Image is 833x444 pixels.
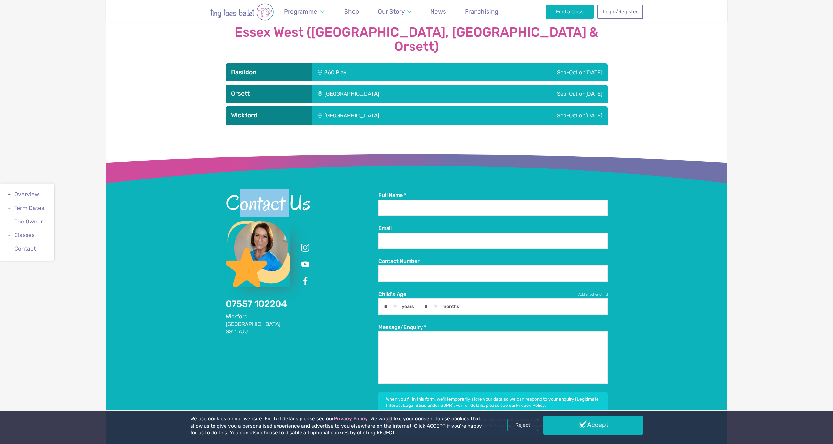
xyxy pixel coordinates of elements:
[465,8,498,15] span: Franchising
[378,192,608,199] label: Full Name *
[226,25,608,54] strong: Essex West ([GEOGRAPHIC_DATA], [GEOGRAPHIC_DATA] & Orsett)
[378,291,608,298] label: Child's Age
[226,298,287,309] a: 07557 102204
[586,112,602,119] span: [DATE]
[578,292,608,297] a: Add another child
[586,69,602,76] span: [DATE]
[300,259,311,270] a: Youtube
[231,69,307,76] h3: Basildon
[300,242,311,254] a: Instagram
[442,304,459,309] label: months
[586,91,602,97] span: [DATE]
[386,396,601,408] p: When you fill in this form, we'll temporarily store your data so we can respond to your enquiry (...
[479,106,608,125] div: Sep-Oct on
[378,8,405,15] span: Our Story
[226,192,378,214] h2: Contact Us
[281,4,327,19] a: Programme
[378,225,608,232] label: Email
[462,4,501,19] a: Franchising
[597,5,643,19] a: Login/Register
[516,403,545,408] a: Privacy Policy
[378,324,608,331] label: Message/Enquiry *
[546,5,594,19] a: Find a Class
[344,8,359,15] span: Shop
[226,313,378,336] address: Wickford [GEOGRAPHIC_DATA] SS11 7JJ
[231,112,307,119] h3: Wickford
[479,85,608,103] div: Sep-Oct on
[312,106,479,125] div: [GEOGRAPHIC_DATA]
[378,258,608,265] label: Contact Number
[284,8,317,15] span: Programme
[312,85,479,103] div: [GEOGRAPHIC_DATA]
[190,416,485,437] p: We use cookies on our website. For full details please see our . We would like your consent to us...
[430,8,446,15] span: News
[507,419,538,431] a: Reject
[341,4,362,19] a: Shop
[231,90,307,98] h3: Orsett
[312,63,435,81] div: 360 Play
[300,276,311,287] a: Facebook
[190,3,294,21] img: tiny toes ballet
[427,4,449,19] a: News
[402,304,414,309] label: years
[435,63,608,81] div: Sep-Oct on
[543,416,643,434] a: Accept
[334,416,368,422] a: Privacy Policy
[375,4,414,19] a: Our Story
